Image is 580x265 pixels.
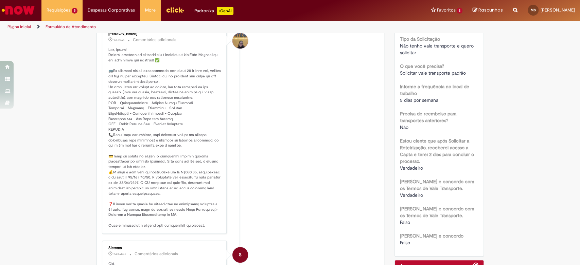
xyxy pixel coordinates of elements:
span: Não tenho vale transporte e quero solicitar [400,43,475,56]
span: Verdadeiro [400,165,423,171]
div: System [232,247,248,263]
span: More [145,7,156,14]
span: [PERSON_NAME] [541,7,575,13]
div: Amanda De Campos Gomes Do Nascimento [232,33,248,49]
a: Rascunhos [473,7,503,14]
span: Falso [400,240,410,246]
span: 9d atrás [113,38,124,42]
span: 5 dias por semana [400,97,438,103]
span: S [239,247,242,263]
p: +GenAi [217,7,233,15]
span: MS [531,8,536,12]
span: Falso [400,219,410,225]
p: Lor, Ipsum! Dolorsi ametcon ad elitsedd eiu t incididu ut lab Etdo Magnaaliqu eni adminimve qui n... [108,47,222,228]
span: Favoritos [437,7,455,14]
small: Comentários adicionais [135,251,178,257]
ul: Trilhas de página [5,21,382,33]
b: Tipo da Solicitação [400,36,440,42]
span: 5 [72,8,77,14]
div: [PERSON_NAME] [108,32,222,36]
b: Informe a frequência no local de trabalho [400,83,469,96]
div: Padroniza [194,7,233,15]
time: 05/08/2025 15:21:09 [113,252,126,256]
span: Despesas Corporativas [88,7,135,14]
b: Estou ciente que após Solicitar a Roteirização, receberei acesso a Capta e terei 2 dias para conc... [400,138,474,164]
img: click_logo_yellow_360x200.png [166,5,184,15]
span: 24d atrás [113,252,126,256]
span: 2 [457,8,462,14]
span: Rascunhos [478,7,503,13]
b: [PERSON_NAME] e concordo com os Termos de Vale Transporte. [400,206,474,219]
span: Não [400,124,408,130]
b: O que você precisa? [400,63,444,69]
span: Solicitar vale transporte padrão [400,70,466,76]
span: Verdadeiro [400,192,423,198]
a: Página inicial [7,24,31,30]
span: Requisições [47,7,70,14]
small: Comentários adicionais [133,37,176,43]
a: Formulário de Atendimento [46,24,96,30]
b: Precisa de reembolso para transportes anteriores? [400,111,456,124]
div: Sistema [108,246,222,250]
b: [PERSON_NAME] e concordo [400,233,463,239]
time: 20/08/2025 15:45:17 [113,38,124,42]
img: ServiceNow [1,3,36,17]
b: [PERSON_NAME] e concordo com os Termos de Vale Transporte. [400,178,474,191]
